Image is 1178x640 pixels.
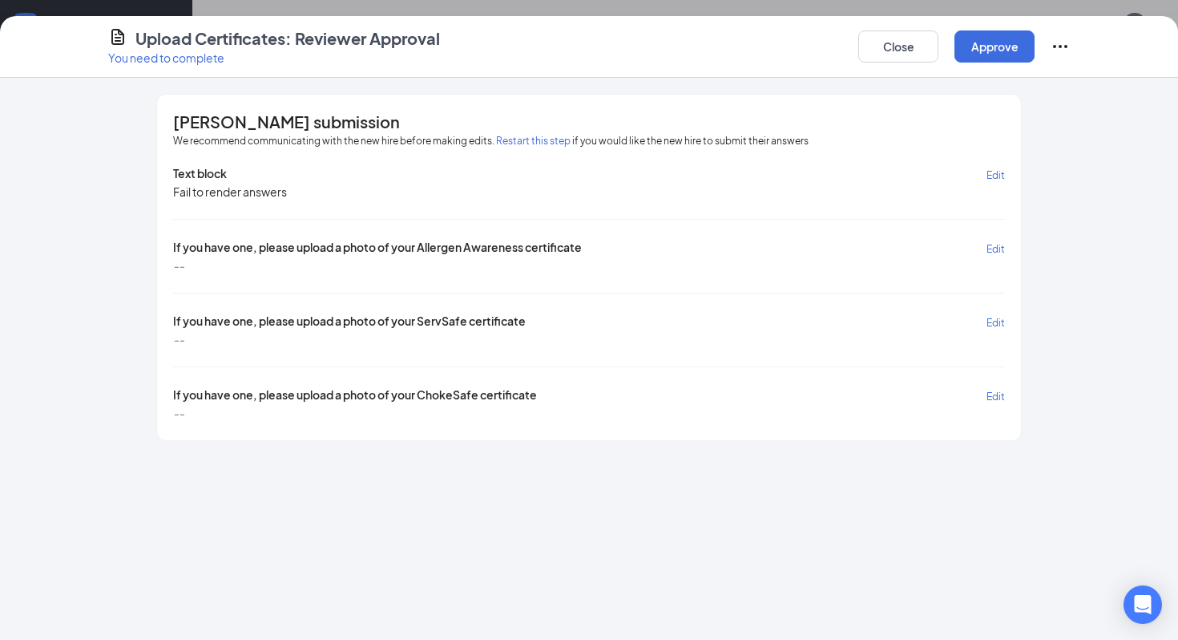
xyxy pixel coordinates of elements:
[986,387,1005,405] button: Edit
[173,184,287,200] div: Fail to render answers
[858,30,938,63] button: Close
[986,165,1005,184] button: Edit
[173,165,227,184] span: Text block
[173,313,526,331] span: If you have one, please upload a photo of your ServSafe certificate
[1124,585,1162,624] div: Open Intercom Messenger
[173,387,537,405] span: If you have one, please upload a photo of your ChokeSafe certificate
[954,30,1035,63] button: Approve
[986,313,1005,331] button: Edit
[986,239,1005,257] button: Edit
[173,257,184,273] span: --
[135,27,440,50] h4: Upload Certificates: Reviewer Approval
[986,391,1005,403] span: Edit
[173,133,809,149] span: We recommend communicating with the new hire before making edits. if you would like the new hire ...
[986,169,1005,181] span: Edit
[986,243,1005,255] span: Edit
[496,133,571,149] button: Restart this step
[173,239,582,257] span: If you have one, please upload a photo of your Allergen Awareness certificate
[108,50,440,66] p: You need to complete
[986,317,1005,329] span: Edit
[173,114,400,130] span: [PERSON_NAME] submission
[1051,37,1070,56] svg: Ellipses
[173,405,184,421] span: --
[108,27,127,47] svg: CustomFormIcon
[173,331,184,347] span: --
